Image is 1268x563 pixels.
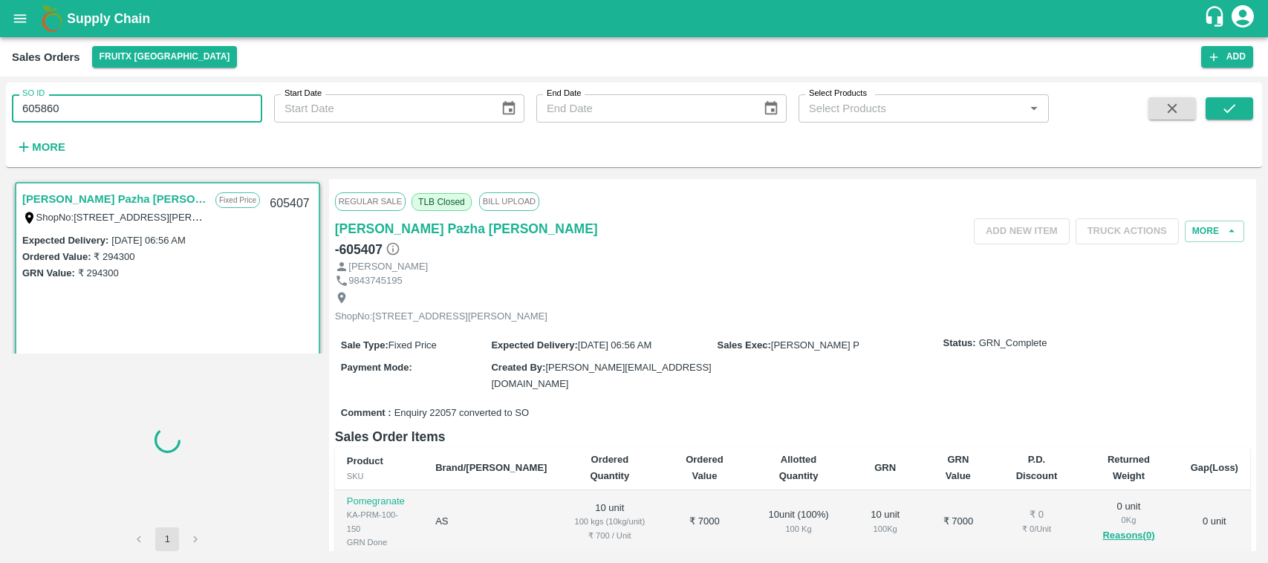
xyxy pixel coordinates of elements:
[341,339,388,351] label: Sale Type :
[771,339,859,351] span: [PERSON_NAME] P
[803,99,1020,118] input: Select Products
[495,94,523,123] button: Choose date
[67,11,150,26] b: Supply Chain
[979,336,1047,351] span: GRN_Complete
[36,211,249,223] label: ShopNo:[STREET_ADDRESS][PERSON_NAME]
[1191,462,1238,473] b: Gap(Loss)
[779,454,819,481] b: Allotted Quantity
[412,193,472,211] span: TLB Closed
[922,490,994,555] td: ₹ 7000
[1090,500,1166,544] div: 0 unit
[111,235,185,246] label: [DATE] 06:56 AM
[1007,508,1067,522] div: ₹ 0
[718,339,771,351] label: Sales Exec :
[285,88,322,100] label: Start Date
[261,186,318,221] div: 605407
[1108,454,1150,481] b: Returned Weight
[348,260,428,274] p: [PERSON_NAME]
[860,522,910,536] div: 100 Kg
[335,192,406,210] span: Regular Sale
[757,94,785,123] button: Choose date
[559,490,660,555] td: 10 unit
[12,94,262,123] input: Enter SO ID
[491,362,545,373] label: Created By :
[22,251,91,262] label: Ordered Value:
[1229,3,1256,34] div: account of current user
[155,527,179,551] button: page 1
[394,406,529,420] span: Enquiry 22057 converted to SO
[22,189,208,209] a: [PERSON_NAME] Pazha [PERSON_NAME]
[78,267,119,279] label: ₹ 294300
[341,406,391,420] label: Comment :
[423,490,559,555] td: AS
[570,515,648,528] div: 100 kgs (10kg/unit)
[536,94,751,123] input: End Date
[761,508,837,536] div: 10 unit ( 100 %)
[1007,522,1067,536] div: ₹ 0 / Unit
[335,426,1250,447] h6: Sales Order Items
[215,192,260,208] p: Fixed Price
[347,536,412,549] div: GRN Done
[809,88,867,100] label: Select Products
[1201,46,1253,68] button: Add
[388,339,437,351] span: Fixed Price
[347,508,412,536] div: KA-PRM-100-150
[946,454,971,481] b: GRN Value
[874,462,896,473] b: GRN
[274,94,489,123] input: Start Date
[32,141,65,153] strong: More
[347,455,383,466] b: Product
[547,88,581,100] label: End Date
[1090,513,1166,527] div: 0 Kg
[1090,527,1166,544] button: Reasons(0)
[335,239,400,260] h6: - 605407
[491,362,711,389] span: [PERSON_NAME][EMAIL_ADDRESS][DOMAIN_NAME]
[1179,490,1250,555] td: 0 unit
[435,462,547,473] b: Brand/[PERSON_NAME]
[479,192,539,210] span: Bill Upload
[22,267,75,279] label: GRN Value:
[1024,99,1044,118] button: Open
[125,527,209,551] nav: pagination navigation
[348,274,402,288] p: 9843745195
[67,8,1203,29] a: Supply Chain
[341,362,412,373] label: Payment Mode :
[578,339,651,351] span: [DATE] 06:56 AM
[37,4,67,33] img: logo
[92,46,238,68] button: Select DC
[491,339,577,351] label: Expected Delivery :
[660,490,749,555] td: ₹ 7000
[761,522,837,536] div: 100 Kg
[12,48,80,67] div: Sales Orders
[686,454,724,481] b: Ordered Value
[943,336,976,351] label: Status:
[335,310,547,324] p: ShopNo:[STREET_ADDRESS][PERSON_NAME]
[1203,5,1229,32] div: customer-support
[347,495,412,509] p: Pomegranate
[347,469,412,483] div: SKU
[12,134,69,160] button: More
[590,454,629,481] b: Ordered Quantity
[22,235,108,246] label: Expected Delivery :
[860,508,910,536] div: 10 unit
[335,218,598,239] a: [PERSON_NAME] Pazha [PERSON_NAME]
[1185,221,1244,242] button: More
[3,1,37,36] button: open drawer
[94,251,134,262] label: ₹ 294300
[22,88,45,100] label: SO ID
[570,529,648,542] div: ₹ 700 / Unit
[1016,454,1058,481] b: P.D. Discount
